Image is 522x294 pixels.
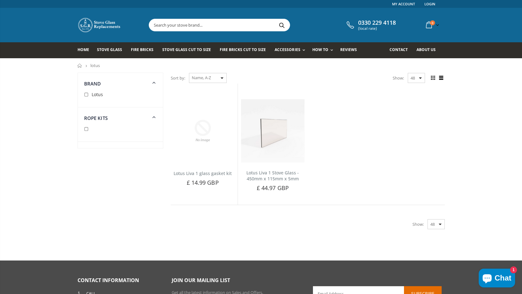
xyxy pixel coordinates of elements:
[171,73,185,84] span: Sort by:
[312,47,328,52] span: How To
[220,42,271,58] a: Fire Bricks Cut To Size
[477,269,517,289] inbox-online-store-chat: Shopify online store chat
[412,219,424,229] span: Show:
[90,63,100,68] span: lotus
[358,26,396,31] span: (local rate)
[162,47,211,52] span: Stove Glass Cut To Size
[172,277,230,284] span: Join our mailing list
[340,42,362,58] a: Reviews
[390,42,412,58] a: Contact
[241,99,304,162] img: Lotus Liva 1 stove glass
[438,75,445,81] span: List view
[149,19,360,31] input: Search your stove brand...
[430,20,435,25] span: 0
[390,47,408,52] span: Contact
[78,64,82,68] a: Home
[97,47,122,52] span: Stove Glass
[97,42,127,58] a: Stove Glass
[92,91,103,97] span: Lotus
[275,42,308,58] a: Accessories
[162,42,216,58] a: Stove Glass Cut To Size
[78,47,89,52] span: Home
[257,184,289,192] span: £ 44.97 GBP
[340,47,357,52] span: Reviews
[275,47,300,52] span: Accessories
[312,42,336,58] a: How To
[131,42,158,58] a: Fire Bricks
[246,170,299,182] a: Lotus Liva 1 Stove Glass - 450mm x 115mm x 5mm
[358,19,396,26] span: 0330 229 4118
[275,19,289,31] button: Search
[417,47,436,52] span: About us
[84,80,101,87] span: Brand
[78,17,121,33] img: Stove Glass Replacement
[430,75,437,81] span: Grid view
[345,19,396,31] a: 0330 229 4118 (local rate)
[417,42,440,58] a: About us
[84,115,108,121] span: Rope Kits
[131,47,153,52] span: Fire Bricks
[187,179,219,186] span: £ 14.99 GBP
[174,170,232,176] a: Lotus Liva 1 glass gasket kit
[78,42,94,58] a: Home
[220,47,266,52] span: Fire Bricks Cut To Size
[423,19,440,31] a: 0
[78,277,139,284] span: Contact Information
[393,73,404,83] span: Show:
